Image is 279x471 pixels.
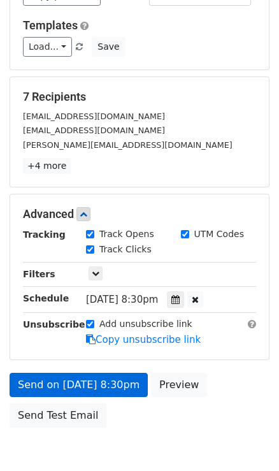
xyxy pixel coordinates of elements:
[23,319,85,330] strong: Unsubscribe
[86,294,158,305] span: [DATE] 8:30pm
[215,410,279,471] div: 聊天小组件
[23,112,165,121] small: [EMAIL_ADDRESS][DOMAIN_NAME]
[23,207,256,221] h5: Advanced
[99,243,152,256] label: Track Clicks
[10,373,148,397] a: Send on [DATE] 8:30pm
[23,140,232,150] small: [PERSON_NAME][EMAIL_ADDRESS][DOMAIN_NAME]
[215,410,279,471] iframe: Chat Widget
[10,403,106,428] a: Send Test Email
[23,37,72,57] a: Load...
[23,18,78,32] a: Templates
[92,37,125,57] button: Save
[23,126,165,135] small: [EMAIL_ADDRESS][DOMAIN_NAME]
[23,269,55,279] strong: Filters
[99,228,154,241] label: Track Opens
[23,90,256,104] h5: 7 Recipients
[151,373,207,397] a: Preview
[23,158,71,174] a: +4 more
[194,228,244,241] label: UTM Codes
[23,293,69,303] strong: Schedule
[23,229,66,240] strong: Tracking
[86,334,201,345] a: Copy unsubscribe link
[99,317,192,331] label: Add unsubscribe link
